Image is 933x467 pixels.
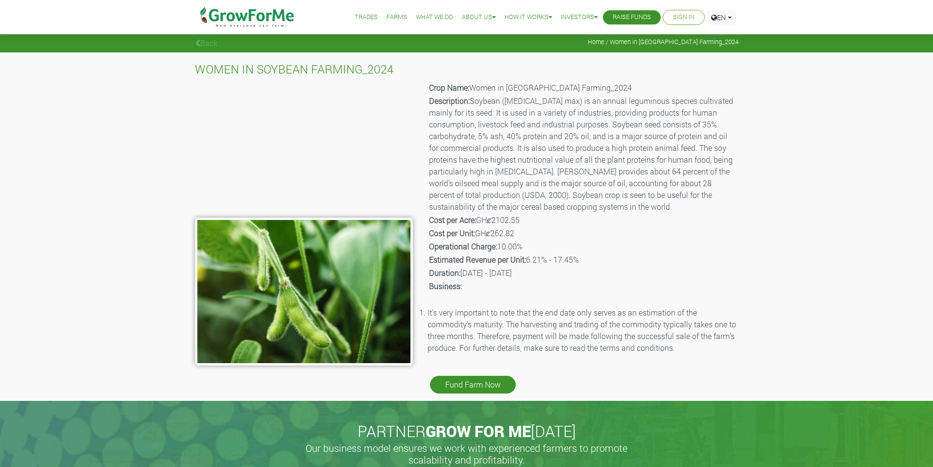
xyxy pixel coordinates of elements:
b: Business: [429,281,462,291]
h5: Our business model ensures we work with experienced farmers to promote scalability and profitabil... [295,442,638,466]
a: Farms [386,12,407,23]
p: 10.00% [429,241,737,252]
h4: WOMEN IN SOYBEAN FARMING_2024 [195,62,739,76]
h2: PARTNER [DATE] [199,422,735,441]
li: It's very important to note that the end date only serves as an estimation of the commodity's mat... [428,307,739,354]
a: What We Do [416,12,453,23]
p: GHȼ2102.55 [429,214,737,226]
a: Investors [561,12,598,23]
a: Back [195,38,217,48]
p: Women in [GEOGRAPHIC_DATA] Farming_2024 [429,82,737,94]
b: Crop Name: [429,82,469,93]
img: growforme image [195,218,413,366]
b: Estimated Revenue per Unit: [429,254,526,265]
p: Soybean ([MEDICAL_DATA] max) is an annual leguminous species cultivated mainly for its seed. It i... [429,95,737,213]
b: Duration: [429,268,460,278]
a: About Us [462,12,496,23]
p: 6.21% - 17.45% [429,254,737,266]
a: EN [707,10,736,25]
b: Cost per Unit: [429,228,475,238]
a: Fund Farm Now [430,376,516,393]
b: Description: [429,96,470,106]
a: Trades [355,12,378,23]
b: Cost per Acre: [429,215,476,225]
a: Raise Funds [613,12,651,23]
span: Home / Women in [GEOGRAPHIC_DATA] Farming_2024 [588,38,739,46]
p: [DATE] - [DATE] [429,267,737,279]
p: GHȼ262.82 [429,227,737,239]
a: How it Works [504,12,552,23]
b: Operational Charge: [429,241,497,251]
span: GROW FOR ME [426,420,531,442]
a: Sign In [673,12,694,23]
